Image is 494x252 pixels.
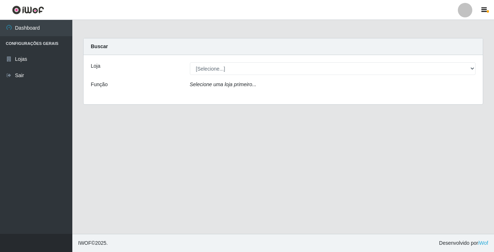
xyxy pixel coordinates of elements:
[91,43,108,49] strong: Buscar
[78,240,91,246] span: IWOF
[439,239,488,247] span: Desenvolvido por
[78,239,108,247] span: © 2025 .
[12,5,44,14] img: CoreUI Logo
[91,62,100,70] label: Loja
[190,81,256,87] i: Selecione uma loja primeiro...
[91,81,108,88] label: Função
[478,240,488,246] a: iWof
